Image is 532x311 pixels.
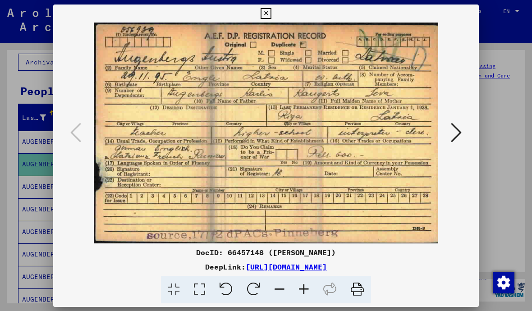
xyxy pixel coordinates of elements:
div: DeepLink: [53,261,479,272]
div: DocID: 66457148 ([PERSON_NAME]) [53,247,479,258]
img: Zustimmung ändern [493,272,514,293]
img: 001.jpg [84,23,448,243]
div: Zustimmung ändern [492,271,514,293]
a: [URL][DOMAIN_NAME] [246,262,327,271]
